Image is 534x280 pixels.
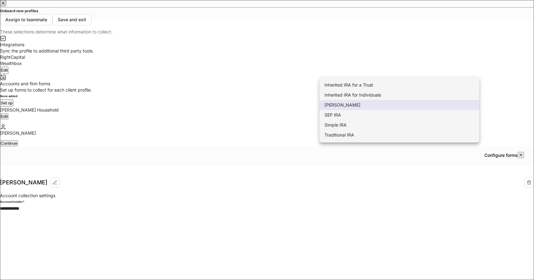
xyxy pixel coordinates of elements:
[1,114,8,119] div: Edit
[1,100,13,106] div: Set up
[58,17,86,23] div: Save and exit
[319,80,479,90] li: Inherited IRA for a Trust
[1,67,8,73] div: Edit
[484,152,518,158] h5: Configure forms
[319,130,479,140] li: Traditional IRA
[319,120,479,130] li: Simple IRA
[319,100,479,110] li: [PERSON_NAME]
[5,17,47,23] div: Assign to teammate
[319,90,479,100] li: Inherited IRA for Individuals
[319,110,479,120] li: SEP IRA
[1,141,17,146] div: Continue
